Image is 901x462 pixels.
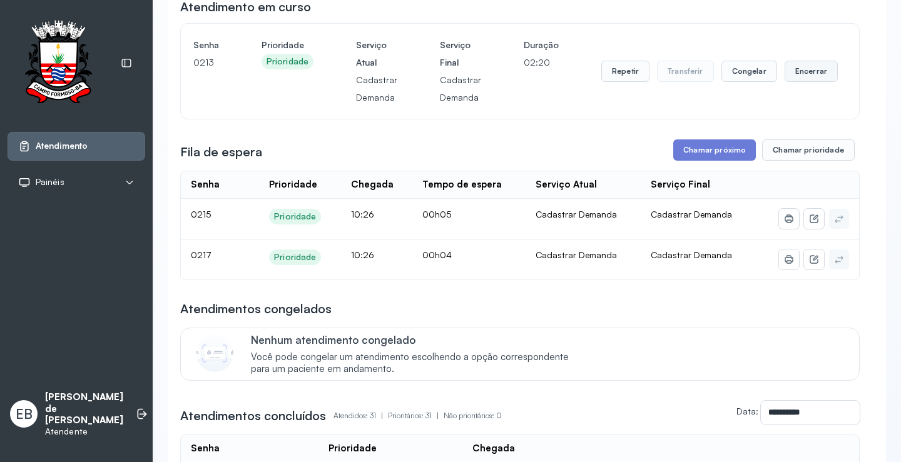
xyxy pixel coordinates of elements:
label: Data: [736,406,758,416]
div: Chegada [351,179,394,191]
span: 10:26 [351,249,374,260]
span: Painéis [36,177,64,188]
div: Chegada [472,443,515,454]
h4: Prioridade [262,36,313,54]
div: Serviço Atual [536,179,597,191]
p: 02:20 [524,54,559,71]
span: Atendimento [36,141,88,151]
span: Você pode congelar um atendimento escolhendo a opção correspondente para um paciente em andamento. [251,351,582,375]
p: Nenhum atendimento congelado [251,333,582,346]
h4: Serviço Final [440,36,481,71]
div: Cadastrar Demanda [536,209,631,220]
p: [PERSON_NAME] de [PERSON_NAME] [45,391,123,426]
p: Atendente [45,426,123,437]
div: Serviço Final [651,179,710,191]
div: Senha [191,443,220,454]
p: 0213 [193,54,219,71]
button: Chamar prioridade [762,139,855,161]
button: Transferir [657,61,714,82]
h4: Senha [193,36,219,54]
span: 00h05 [422,209,451,219]
h3: Atendimentos congelados [180,300,332,318]
p: Atendidos: 31 [333,407,388,424]
span: Cadastrar Demanda [651,249,732,260]
div: Cadastrar Demanda [536,249,631,261]
span: Cadastrar Demanda [651,209,732,219]
img: Logotipo do estabelecimento [13,20,103,107]
button: Encerrar [785,61,838,82]
div: Prioridade [269,179,317,191]
span: 0215 [191,209,211,219]
div: Senha [191,179,220,191]
p: Prioritários: 31 [388,407,444,424]
div: Tempo de espera [422,179,502,191]
h3: Atendimentos concluídos [180,407,326,424]
img: Imagem de CalloutCard [196,334,233,372]
span: | [437,411,439,420]
p: Cadastrar Demanda [440,71,481,106]
div: Prioridade [328,443,377,454]
span: EB [16,406,33,422]
a: Atendimento [18,140,135,153]
h4: Duração [524,36,559,54]
p: Não prioritários: 0 [444,407,502,424]
button: Chamar próximo [673,139,756,161]
h4: Serviço Atual [356,36,397,71]
button: Congelar [721,61,777,82]
span: 10:26 [351,209,374,219]
span: | [381,411,383,420]
p: Cadastrar Demanda [356,71,397,106]
button: Repetir [601,61,649,82]
span: 00h04 [422,249,452,260]
h3: Fila de espera [180,143,262,161]
div: Prioridade [274,252,316,263]
span: 0217 [191,249,211,260]
div: Prioridade [274,211,316,222]
div: Prioridade [267,56,308,67]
